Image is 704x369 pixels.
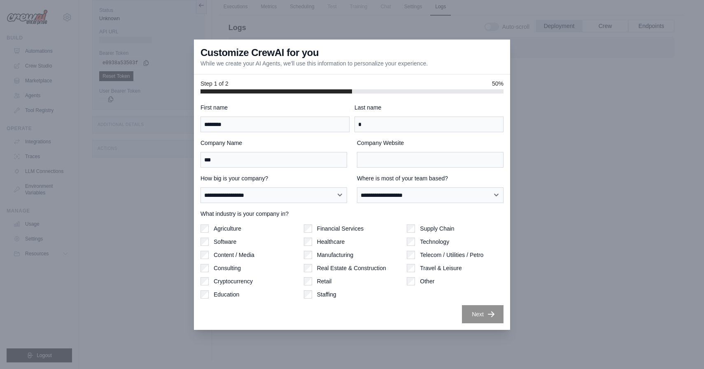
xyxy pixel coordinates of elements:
[317,277,332,285] label: Retail
[317,238,345,246] label: Healthcare
[462,305,504,323] button: Next
[214,290,239,299] label: Education
[214,264,241,272] label: Consulting
[214,224,241,233] label: Agriculture
[200,59,428,68] p: While we create your AI Agents, we'll use this information to personalize your experience.
[354,103,504,112] label: Last name
[200,103,350,112] label: First name
[420,264,462,272] label: Travel & Leisure
[317,290,336,299] label: Staffing
[214,277,253,285] label: Cryptocurrency
[200,139,347,147] label: Company Name
[420,277,434,285] label: Other
[420,238,449,246] label: Technology
[420,251,483,259] label: Telecom / Utilities / Petro
[317,251,354,259] label: Manufacturing
[200,174,347,182] label: How big is your company?
[357,139,504,147] label: Company Website
[200,210,504,218] label: What industry is your company in?
[663,329,704,369] iframe: Chat Widget
[317,224,364,233] label: Financial Services
[214,238,236,246] label: Software
[357,174,504,182] label: Where is most of your team based?
[200,79,228,88] span: Step 1 of 2
[200,46,319,59] h3: Customize CrewAI for you
[214,251,254,259] label: Content / Media
[420,224,454,233] label: Supply Chain
[492,79,504,88] span: 50%
[317,264,386,272] label: Real Estate & Construction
